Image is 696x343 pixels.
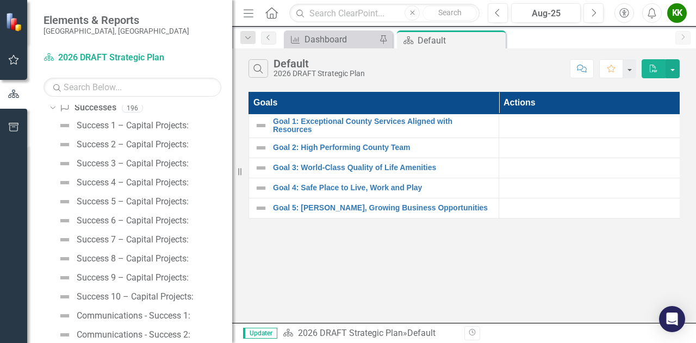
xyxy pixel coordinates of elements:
[254,161,268,174] img: Not Defined
[58,328,71,341] img: Not Defined
[77,273,189,283] div: Success 9 – Capital Projects:
[43,14,189,27] span: Elements & Reports
[304,33,376,46] div: Dashboard
[58,309,71,322] img: Not Defined
[55,231,189,248] a: Success 7 – Capital Projects:
[77,216,189,226] div: Success 6 – Capital Projects:
[58,252,71,265] img: Not Defined
[77,254,189,264] div: Success 8 – Capital Projects:
[273,117,493,134] a: Goal 1: Exceptional County Services Aligned with Resources
[55,117,189,134] a: Success 1 – Capital Projects:
[254,182,268,195] img: Not Defined
[273,164,493,172] a: Goal 3: World-Class Quality of Life Amenities
[298,328,403,338] a: 2026 DRAFT Strategic Plan
[249,198,499,218] td: Double-Click to Edit Right Click for Context Menu
[55,136,189,153] a: Success 2 – Capital Projects:
[77,311,190,321] div: Communications - Success 1:
[418,34,503,47] div: Default
[77,178,189,188] div: Success 4 – Capital Projects:
[77,330,190,340] div: Communications - Success 2:
[55,250,189,267] a: Success 8 – Capital Projects:
[249,138,499,158] td: Double-Click to Edit Right Click for Context Menu
[77,140,189,149] div: Success 2 – Capital Projects:
[55,193,189,210] a: Success 5 – Capital Projects:
[55,288,194,305] a: Success 10 – Capital Projects:
[77,197,189,207] div: Success 5 – Capital Projects:
[55,269,189,286] a: Success 9 – Capital Projects:
[58,138,71,151] img: Not Defined
[438,8,462,17] span: Search
[274,70,365,78] div: 2026 DRAFT Strategic Plan
[254,119,268,132] img: Not Defined
[58,176,71,189] img: Not Defined
[77,235,189,245] div: Success 7 – Capital Projects:
[77,121,189,130] div: Success 1 – Capital Projects:
[122,103,143,113] div: 196
[254,202,268,215] img: Not Defined
[55,212,189,229] a: Success 6 – Capital Projects:
[254,141,268,154] img: Not Defined
[58,119,71,132] img: Not Defined
[43,78,221,97] input: Search Below...
[249,158,499,178] td: Double-Click to Edit Right Click for Context Menu
[273,144,493,152] a: Goal 2: High Performing County Team
[43,27,189,35] small: [GEOGRAPHIC_DATA], [GEOGRAPHIC_DATA]
[59,102,116,114] a: Successes
[77,292,194,302] div: Success 10 – Capital Projects:
[58,195,71,208] img: Not Defined
[407,328,436,338] div: Default
[667,3,687,23] button: KK
[58,157,71,170] img: Not Defined
[58,290,71,303] img: Not Defined
[511,3,581,23] button: Aug-25
[659,306,685,332] div: Open Intercom Messenger
[274,58,365,70] div: Default
[422,5,477,21] button: Search
[55,174,189,191] a: Success 4 – Capital Projects:
[58,271,71,284] img: Not Defined
[5,13,24,32] img: ClearPoint Strategy
[58,233,71,246] img: Not Defined
[77,159,189,169] div: Success 3 – Capital Projects:
[287,33,376,46] a: Dashboard
[55,155,189,172] a: Success 3 – Capital Projects:
[283,327,459,340] div: »
[515,7,577,20] div: Aug-25
[58,214,71,227] img: Not Defined
[273,184,493,192] a: Goal 4: Safe Place to Live, Work and Play
[249,114,499,138] td: Double-Click to Edit Right Click for Context Menu
[243,328,277,339] span: Updater
[249,178,499,198] td: Double-Click to Edit Right Click for Context Menu
[55,307,190,325] a: Communications - Success 1:
[43,52,179,64] a: 2026 DRAFT Strategic Plan
[289,4,480,23] input: Search ClearPoint...
[273,204,493,212] a: Goal 5: [PERSON_NAME], Growing Business Opportunities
